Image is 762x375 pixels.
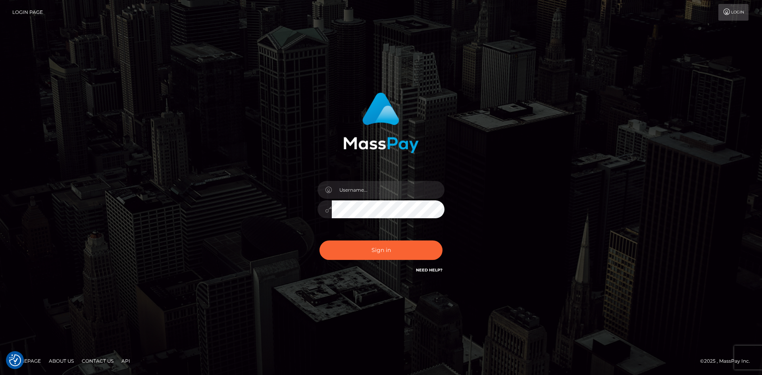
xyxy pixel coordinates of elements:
[718,4,749,21] a: Login
[9,355,44,367] a: Homepage
[343,92,419,153] img: MassPay Login
[416,267,443,273] a: Need Help?
[12,4,43,21] a: Login Page
[700,357,756,365] div: © 2025 , MassPay Inc.
[46,355,77,367] a: About Us
[79,355,117,367] a: Contact Us
[319,240,443,260] button: Sign in
[332,181,444,199] input: Username...
[9,354,21,366] button: Consent Preferences
[118,355,133,367] a: API
[9,354,21,366] img: Revisit consent button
